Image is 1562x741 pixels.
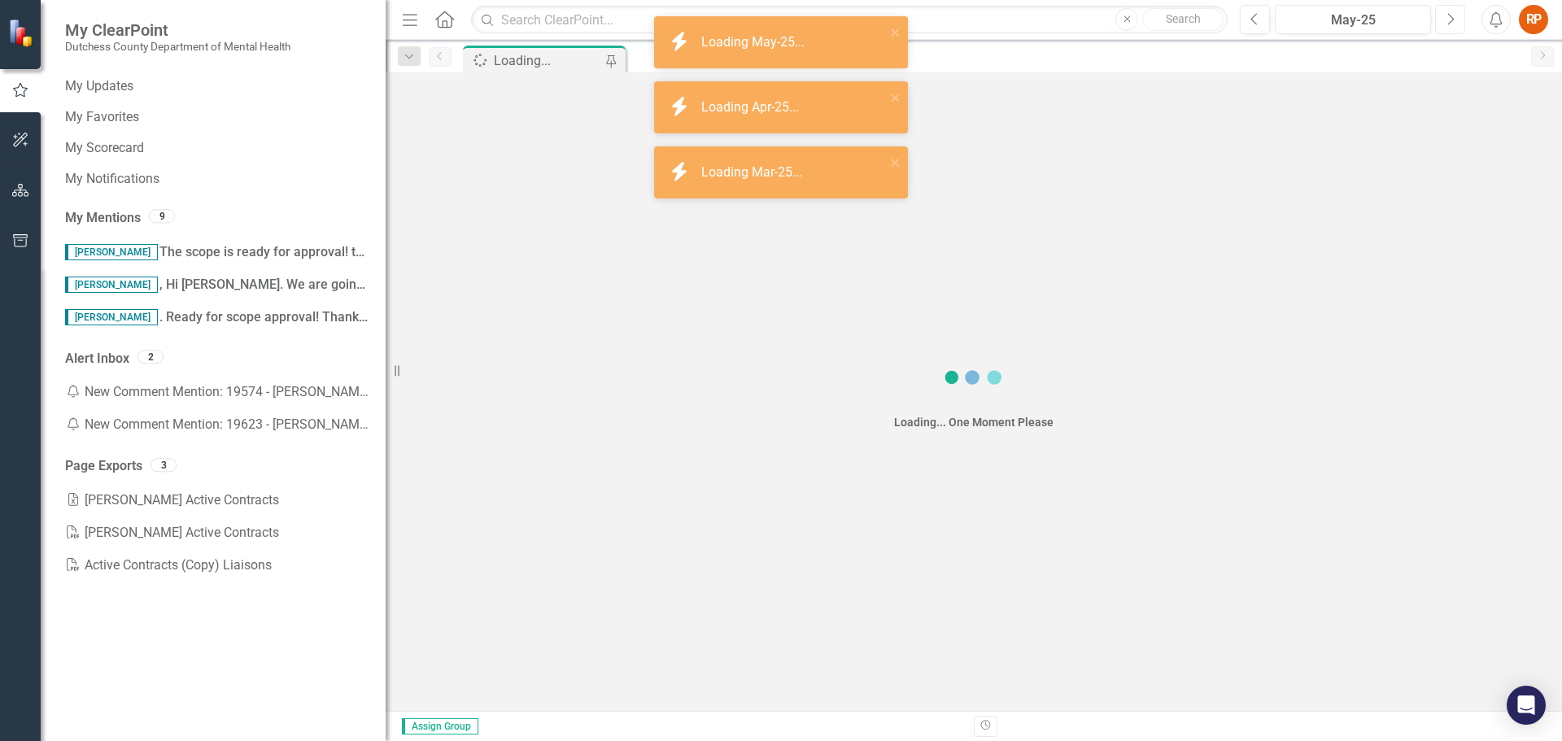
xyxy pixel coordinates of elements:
[65,244,412,259] span: The scope is ready for approval! thank you!
[65,277,951,292] span: , Hi [PERSON_NAME]. We are going to extend this contract for one month to align with our fiscal y...
[8,19,37,47] img: ClearPoint Strategy
[65,20,290,40] span: My ClearPoint
[65,309,386,325] span: . Ready for scope approval! Thank you!
[65,139,369,158] a: My Scorecard
[890,23,901,41] button: close
[701,33,809,52] div: Loading May-25...
[65,549,369,582] a: Active Contracts (Copy) Liaisons
[65,350,129,368] a: Alert Inbox
[149,209,175,223] div: 9
[65,408,369,441] div: New Comment Mention: 19623 - [PERSON_NAME], PHD - 730
[65,170,369,189] a: My Notifications
[1281,11,1425,30] div: May-25
[890,153,901,172] button: close
[65,457,142,476] a: Page Exports
[890,88,901,107] button: close
[65,40,290,53] small: Dutchess County Department of Mental Health
[65,244,158,260] span: [PERSON_NAME]
[1166,12,1201,25] span: Search
[65,209,141,228] a: My Mentions
[65,309,158,325] span: [PERSON_NAME]
[65,517,369,549] a: [PERSON_NAME] Active Contracts
[65,77,369,96] a: My Updates
[1507,686,1546,725] div: Open Intercom Messenger
[151,458,177,472] div: 3
[1142,8,1224,31] button: Search
[137,350,164,364] div: 2
[65,376,369,408] div: New Comment Mention: 19574 - [PERSON_NAME], Ph.D. - 730
[65,108,369,127] a: My Favorites
[701,163,806,182] div: Loading Mar-25...
[1519,5,1548,34] button: RP
[701,98,803,117] div: Loading Apr-25...
[494,50,601,71] div: Loading...
[1275,5,1431,34] button: May-25
[471,6,1228,34] input: Search ClearPoint...
[894,414,1054,430] div: Loading... One Moment Please
[65,277,158,293] span: [PERSON_NAME]
[402,718,478,734] span: Assign Group
[65,484,369,517] a: [PERSON_NAME] Active Contracts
